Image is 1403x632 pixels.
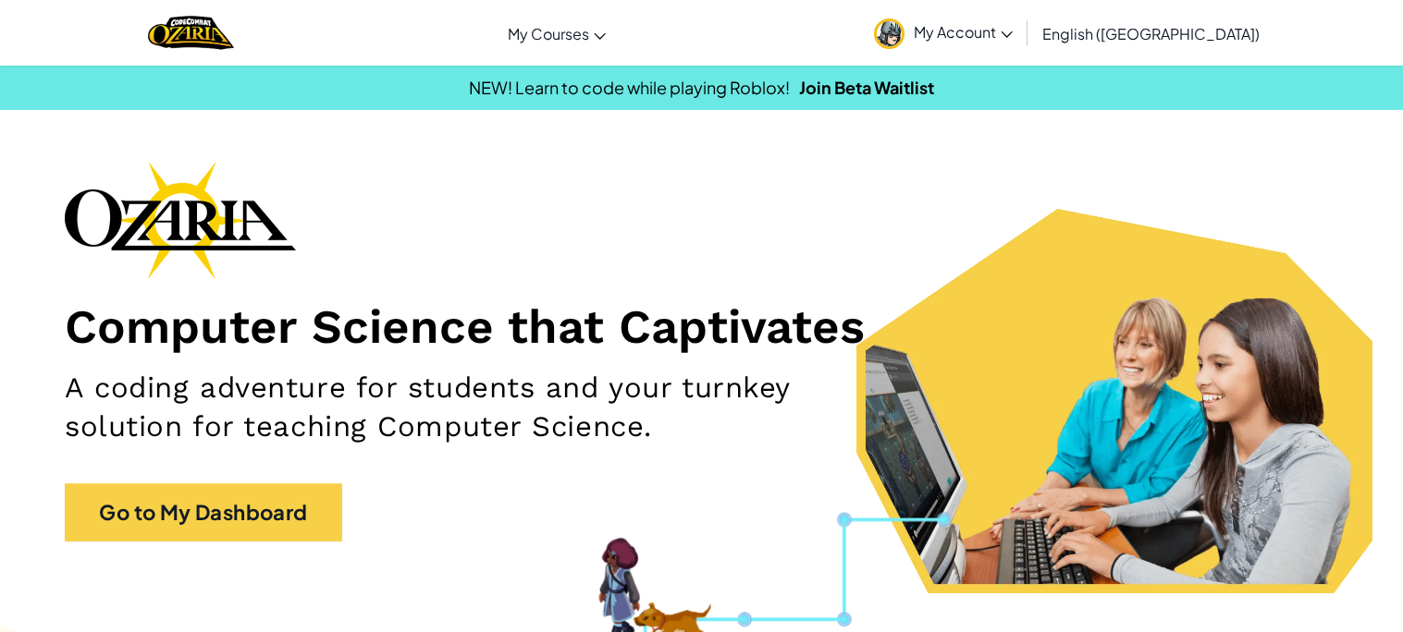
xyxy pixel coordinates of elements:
[799,77,934,98] a: Join Beta Waitlist
[1042,24,1260,43] span: English ([GEOGRAPHIC_DATA])
[148,14,234,52] img: Home
[469,77,790,98] span: NEW! Learn to code while playing Roblox!
[508,24,589,43] span: My Courses
[865,4,1022,62] a: My Account
[65,369,918,446] h2: A coding adventure for students and your turnkey solution for teaching Computer Science.
[148,14,234,52] a: Ozaria by CodeCombat logo
[65,483,342,541] a: Go to My Dashboard
[498,8,615,58] a: My Courses
[65,298,1338,355] h1: Computer Science that Captivates
[874,18,905,49] img: avatar
[65,161,296,279] img: Ozaria branding logo
[914,22,1013,42] span: My Account
[1033,8,1269,58] a: English ([GEOGRAPHIC_DATA])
